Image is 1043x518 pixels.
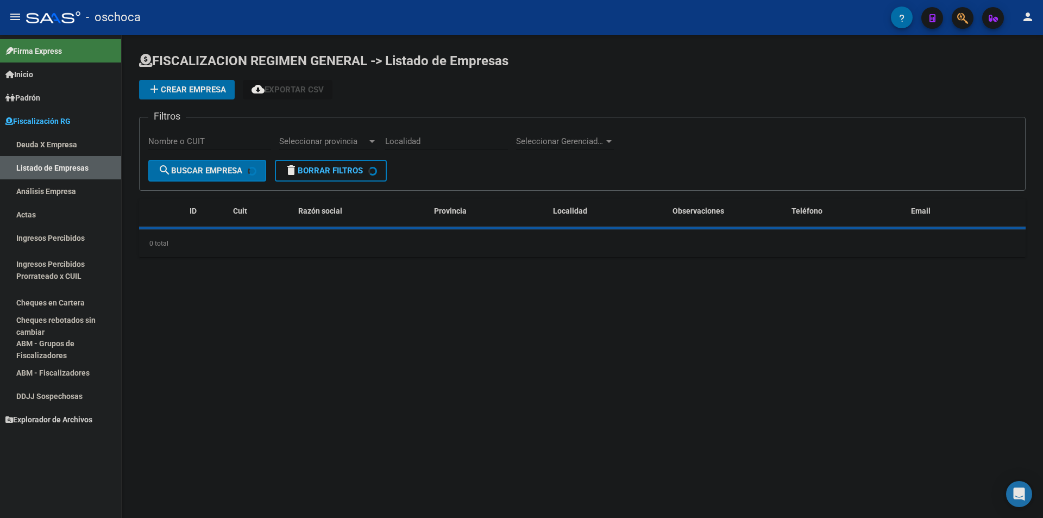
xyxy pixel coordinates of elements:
[5,414,92,426] span: Explorador de Archivos
[158,166,242,176] span: Buscar Empresa
[243,80,332,99] button: Exportar CSV
[275,160,387,182] button: Borrar Filtros
[229,199,294,223] datatable-header-cell: Cuit
[285,166,363,176] span: Borrar Filtros
[1006,481,1032,507] div: Open Intercom Messenger
[787,199,906,223] datatable-header-cell: Teléfono
[5,45,62,57] span: Firma Express
[907,199,1026,223] datatable-header-cell: Email
[9,10,22,23] mat-icon: menu
[791,207,822,215] span: Teléfono
[148,83,161,96] mat-icon: add
[553,207,587,215] span: Localidad
[434,207,467,215] span: Provincia
[5,68,33,80] span: Inicio
[148,109,186,124] h3: Filtros
[5,115,71,127] span: Fiscalización RG
[294,199,430,223] datatable-header-cell: Razón social
[279,136,367,146] span: Seleccionar provincia
[233,207,247,215] span: Cuit
[911,207,931,215] span: Email
[86,5,141,29] span: - oschoca
[139,230,1026,257] div: 0 total
[549,199,668,223] datatable-header-cell: Localidad
[158,164,171,177] mat-icon: search
[430,199,549,223] datatable-header-cell: Provincia
[298,207,342,215] span: Razón social
[673,207,724,215] span: Observaciones
[185,199,229,223] datatable-header-cell: ID
[285,164,298,177] mat-icon: delete
[190,207,197,215] span: ID
[148,85,226,95] span: Crear Empresa
[668,199,787,223] datatable-header-cell: Observaciones
[252,83,265,96] mat-icon: cloud_download
[139,80,235,99] button: Crear Empresa
[516,136,604,146] span: Seleccionar Gerenciador
[252,85,324,95] span: Exportar CSV
[5,92,40,104] span: Padrón
[139,53,508,68] span: FISCALIZACION REGIMEN GENERAL -> Listado de Empresas
[1021,10,1034,23] mat-icon: person
[148,160,266,182] button: Buscar Empresa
